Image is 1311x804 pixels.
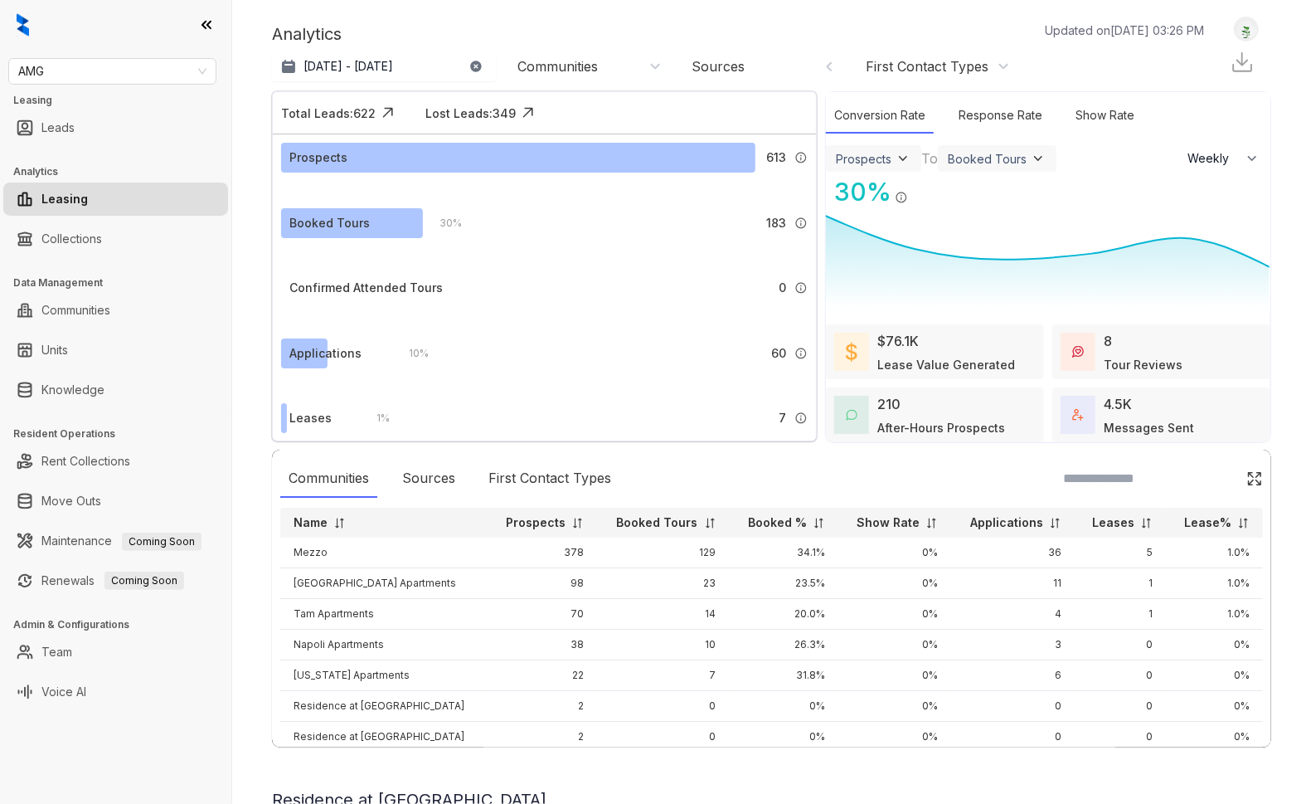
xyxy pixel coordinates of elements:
td: 0% [730,722,838,753]
td: 0% [838,660,951,691]
img: Click Icon [1246,470,1263,487]
a: Move Outs [41,485,101,518]
img: sorting [333,517,346,529]
a: Voice AI [41,675,86,709]
img: Download [1230,50,1255,75]
td: Residence at [GEOGRAPHIC_DATA] [280,722,488,753]
span: Coming Soon [122,533,202,551]
div: Total Leads: 622 [281,105,376,122]
div: Confirmed Attended Tours [289,279,443,297]
td: 0 [951,691,1075,722]
div: $76.1K [877,331,919,351]
td: Tam Apartments [280,599,488,630]
td: 0% [1166,630,1263,660]
p: Analytics [272,22,342,46]
p: Booked Tours [617,514,698,531]
h3: Analytics [13,164,231,179]
img: Info [794,412,808,425]
span: 7 [779,409,786,427]
div: Show Rate [1067,98,1143,134]
a: Team [41,636,72,669]
td: 34.1% [730,538,838,568]
td: 0% [1166,722,1263,753]
div: 210 [877,394,901,414]
div: 1 % [360,409,390,427]
a: Communities [41,294,110,327]
p: Show Rate [857,514,920,531]
li: Units [3,334,228,367]
span: Coming Soon [104,572,184,590]
h3: Admin & Configurations [13,617,231,632]
img: UserAvatar [1235,21,1258,38]
td: 38 [488,630,597,660]
td: 0 [597,722,730,753]
td: 26.3% [730,630,838,660]
img: Info [794,217,808,230]
p: Applications [970,514,1043,531]
li: Communities [3,294,228,327]
td: 0 [1075,630,1166,660]
div: 30 % [423,214,462,232]
div: After-Hours Prospects [877,419,1005,436]
div: 30 % [826,173,891,211]
td: 14 [597,599,730,630]
button: Weekly [1177,144,1270,173]
p: [DATE] - [DATE] [303,58,393,75]
div: 4.5K [1104,394,1132,414]
td: 0 [1075,722,1166,753]
td: 0 [1075,691,1166,722]
div: To [921,149,938,168]
span: 183 [766,214,786,232]
img: ViewFilterArrow [1030,150,1046,167]
td: 20.0% [730,599,838,630]
span: AMG [18,59,206,84]
a: Leads [41,111,75,144]
span: 0 [779,279,786,297]
div: Messages Sent [1104,419,1194,436]
td: 23 [597,568,730,599]
img: sorting [1049,517,1061,529]
img: logo [17,13,29,37]
img: Click Icon [516,100,541,125]
td: 0% [838,722,951,753]
li: Leads [3,111,228,144]
li: Move Outs [3,485,228,518]
td: 0% [838,538,951,568]
div: Lease Value Generated [877,356,1015,373]
img: sorting [925,517,938,529]
td: 6 [951,660,1075,691]
img: Info [895,191,908,204]
td: 98 [488,568,597,599]
div: Tour Reviews [1104,356,1182,373]
li: Knowledge [3,373,228,407]
li: Renewals [3,564,228,597]
td: 31.8% [730,660,838,691]
button: [DATE] - [DATE] [272,51,496,81]
div: Prospects [836,152,891,166]
div: Sources [394,460,464,498]
p: Updated on [DATE] 03:26 PM [1046,22,1205,39]
div: First Contact Types [866,57,988,76]
td: 7 [597,660,730,691]
li: Team [3,636,228,669]
td: [US_STATE] Apartments [280,660,488,691]
img: TotalFum [1072,409,1084,421]
span: 613 [766,149,786,167]
p: Name [294,514,328,531]
td: 2 [488,722,597,753]
h3: Leasing [13,93,231,108]
a: Knowledge [41,373,104,407]
td: 129 [597,538,730,568]
div: Prospects [289,149,347,167]
li: Voice AI [3,675,228,709]
li: Collections [3,222,228,256]
a: Units [41,334,68,367]
td: 378 [488,538,597,568]
td: [GEOGRAPHIC_DATA] Apartments [280,568,488,599]
div: Communities [517,57,598,76]
a: Rent Collections [41,445,130,478]
td: 11 [951,568,1075,599]
td: 5 [1075,538,1166,568]
div: 8 [1104,331,1112,351]
td: 0 [597,691,730,722]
